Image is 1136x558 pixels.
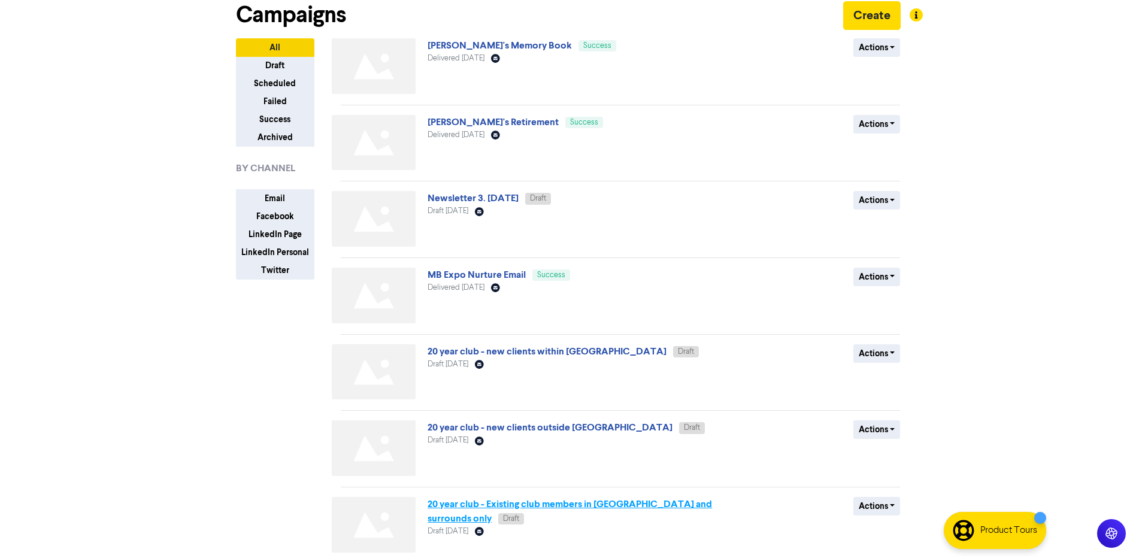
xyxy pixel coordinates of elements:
img: Not found [332,191,416,247]
span: Success [583,42,611,50]
img: Not found [332,115,416,171]
button: Archived [236,128,314,147]
button: All [236,38,314,57]
img: Not found [332,497,416,553]
span: Draft [DATE] [428,207,468,215]
button: Create [843,1,901,30]
button: Actions [853,115,901,134]
button: Facebook [236,207,314,226]
span: Draft [684,424,700,432]
span: Draft [DATE] [428,436,468,444]
span: Draft [DATE] [428,360,468,368]
h1: Campaigns [236,1,346,29]
a: 20 year club - Existing club members in [GEOGRAPHIC_DATA] and surrounds only [428,498,712,524]
button: Actions [853,344,901,363]
span: Draft [678,348,694,356]
a: 20 year club - new clients outside [GEOGRAPHIC_DATA] [428,421,672,433]
a: [PERSON_NAME]'s Memory Book [428,40,572,51]
button: Actions [853,191,901,210]
span: Delivered [DATE] [428,131,484,139]
span: Delivered [DATE] [428,54,484,62]
button: LinkedIn Personal [236,243,314,262]
iframe: Chat Widget [1076,501,1136,558]
button: Email [236,189,314,208]
img: Not found [332,268,416,323]
button: Draft [236,56,314,75]
img: Not found [332,420,416,476]
button: Scheduled [236,74,314,93]
a: Newsletter 3. [DATE] [428,192,519,204]
span: Success [537,271,565,279]
span: Draft [503,515,519,523]
button: LinkedIn Page [236,225,314,244]
button: Actions [853,497,901,515]
span: BY CHANNEL [236,161,295,175]
span: Delivered [DATE] [428,284,484,292]
span: Success [570,119,598,126]
span: Draft [DATE] [428,527,468,535]
button: Actions [853,268,901,286]
button: Actions [853,38,901,57]
button: Actions [853,420,901,439]
img: Not found [332,38,416,94]
a: [PERSON_NAME]'s Retirement [428,116,559,128]
button: Failed [236,92,314,111]
img: Not found [332,344,416,400]
a: MB Expo Nurture Email [428,269,526,281]
a: 20 year club - new clients within [GEOGRAPHIC_DATA] [428,345,667,357]
span: Draft [530,195,546,202]
button: Twitter [236,261,314,280]
button: Success [236,110,314,129]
